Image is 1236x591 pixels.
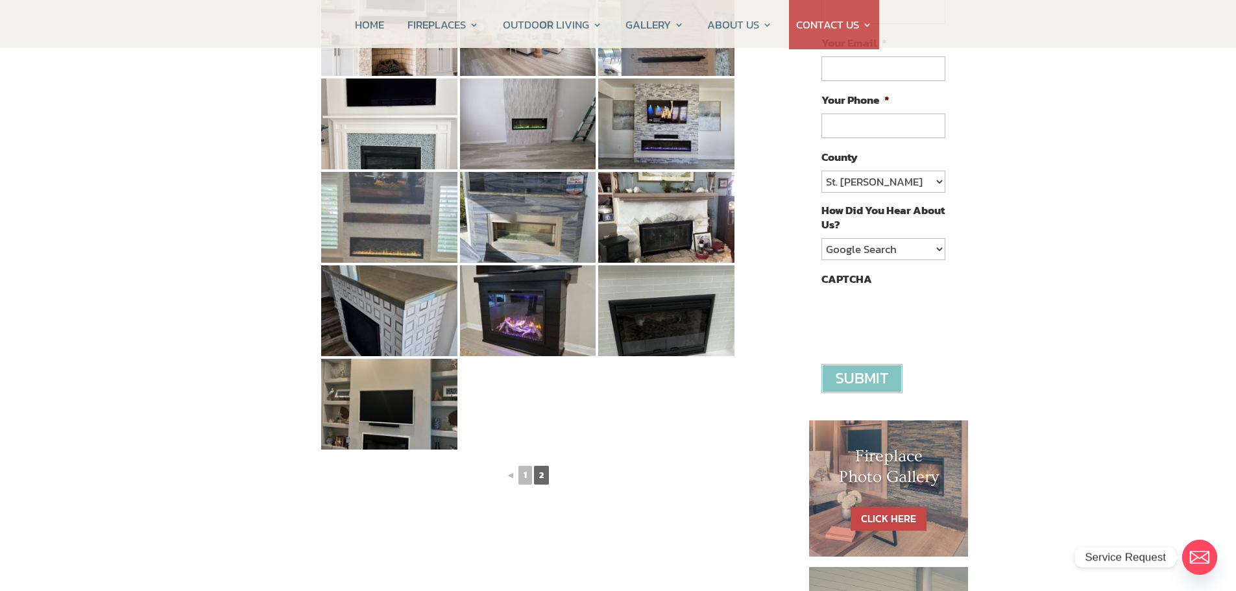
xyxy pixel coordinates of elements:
img: 31 [321,172,457,263]
a: Email [1182,540,1217,575]
label: County [821,150,858,164]
label: CAPTCHA [821,272,872,286]
img: 30 [598,78,734,169]
label: Your Phone [821,93,890,107]
span: 2 [534,466,549,485]
iframe: reCAPTCHA [821,293,1019,343]
a: ◄ [505,467,516,483]
img: 28 [321,78,457,169]
a: 1 [518,466,532,485]
img: 34 [321,265,457,356]
img: 32 [460,172,596,263]
a: CLICK HERE [851,507,927,531]
h1: Fireplace Photo Gallery [835,446,943,493]
img: 37 [321,359,457,450]
img: 35 [460,265,596,356]
label: Your Email [821,36,887,50]
img: 33 [598,172,734,263]
img: 36 [598,265,734,356]
img: 29 [460,78,596,169]
label: How Did You Hear About Us? [821,203,945,232]
input: Submit [821,364,903,393]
